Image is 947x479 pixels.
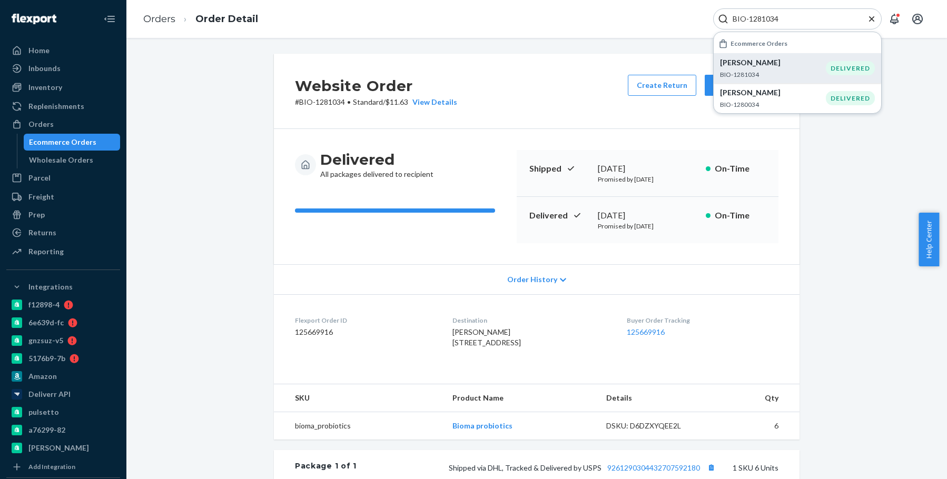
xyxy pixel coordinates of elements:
span: Shipped via DHL, Tracked & Delivered by USPS [449,463,718,472]
div: All packages delivered to recipient [320,150,433,179]
dd: 125669916 [295,327,436,337]
dt: Destination [452,316,609,325]
a: Replenishments [6,98,120,115]
svg: Search Icon [718,14,728,24]
div: Package 1 of 1 [295,461,357,474]
div: 6e639d-fc [28,317,64,328]
a: Freight [6,188,120,205]
button: Open account menu [907,8,928,29]
div: Ecommerce Orders [29,137,96,147]
td: 6 [713,412,800,440]
div: Freight [28,192,54,202]
div: Orders [28,119,54,129]
div: Returns [28,227,56,238]
div: Add Integration [28,462,75,471]
th: Product Name [444,384,597,412]
a: gnzsuz-v5 [6,332,120,349]
a: Amazon [6,368,120,385]
span: [PERSON_NAME] [STREET_ADDRESS] [452,327,521,347]
p: On-Time [715,163,766,175]
div: Home [28,45,50,56]
p: BIO-1281034 [720,70,826,79]
div: pulsetto [28,407,59,417]
a: Deliverr API [6,386,120,403]
img: Flexport logo [12,14,56,24]
div: gnzsuz-v5 [28,335,63,346]
button: Open notifications [884,8,905,29]
a: Orders [6,116,120,133]
a: Ecommerce Orders [24,134,121,151]
p: [PERSON_NAME] [720,87,826,98]
a: Prep [6,206,120,223]
p: On-Time [715,209,766,222]
div: [PERSON_NAME] [28,443,89,453]
span: Help Center [919,213,939,266]
div: Parcel [28,173,51,183]
a: Order Detail [195,13,258,25]
div: Amazon [28,371,57,382]
p: Promised by [DATE] [598,222,697,231]
th: Details [598,384,714,412]
div: Reporting [28,246,64,257]
th: Qty [713,384,800,412]
button: Close Navigation [99,8,120,29]
h2: Website Order [295,75,457,97]
div: Replenishments [28,101,84,112]
h6: Ecommerce Orders [731,40,787,47]
span: Standard [353,97,383,106]
div: DELIVERED [826,61,875,75]
a: Inbounds [6,60,120,77]
div: DELIVERED [826,91,875,105]
button: View Details [408,97,457,107]
dt: Flexport Order ID [295,316,436,325]
a: 5176b9-7b [6,350,120,367]
a: Orders [143,13,175,25]
div: 5176b9-7b [28,353,65,364]
a: Reporting [6,243,120,260]
a: f12898-4 [6,296,120,313]
h3: Delivered [320,150,433,169]
div: a76299-82 [28,425,65,435]
div: Integrations [28,282,73,292]
a: 9261290304432707592180 [607,463,700,472]
span: • [347,97,351,106]
td: bioma_probiotics [274,412,444,440]
a: [PERSON_NAME] [6,440,120,456]
p: Delivered [529,209,589,222]
button: Copy tracking number [704,461,718,474]
div: [DATE] [598,163,697,175]
a: 125669916 [627,327,665,336]
button: Create Return [628,75,696,96]
dt: Buyer Order Tracking [627,316,778,325]
a: Bioma probiotics [452,421,512,430]
div: Inbounds [28,63,61,74]
th: SKU [274,384,444,412]
div: Prep [28,209,45,220]
a: pulsetto [6,404,120,421]
button: Integrations [6,278,120,295]
input: Search Input [728,14,858,24]
a: Parcel [6,169,120,186]
a: Inventory [6,79,120,96]
a: a76299-82 [6,422,120,438]
button: Duplicate Order [705,75,778,96]
a: Wholesale Orders [24,152,121,168]
div: Deliverr API [28,389,71,400]
p: # BIO-1281034 / $11.63 [295,97,457,107]
a: 6e639d-fc [6,314,120,331]
a: Returns [6,224,120,241]
p: [PERSON_NAME] [720,57,826,68]
div: Wholesale Orders [29,155,93,165]
p: Shipped [529,163,589,175]
a: Home [6,42,120,59]
div: [DATE] [598,209,697,222]
ol: breadcrumbs [135,4,267,35]
p: Promised by [DATE] [598,175,697,184]
div: Inventory [28,82,62,93]
p: BIO-1280034 [720,100,826,109]
div: f12898-4 [28,300,60,310]
div: DSKU: D6DZXYQEE2L [606,421,705,431]
a: Add Integration [6,461,120,473]
button: Close Search [866,14,877,25]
